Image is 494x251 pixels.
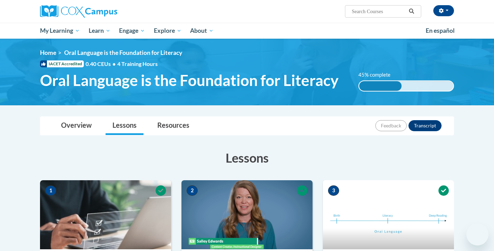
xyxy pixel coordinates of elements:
[45,185,56,196] span: 1
[375,120,407,131] button: Feedback
[406,7,417,16] button: Search
[117,60,158,67] span: 4 Training Hours
[36,23,84,39] a: My Learning
[421,23,459,38] a: En español
[154,27,181,35] span: Explore
[64,49,182,56] span: Oral Language is the Foundation for Literacy
[40,180,171,249] img: Course Image
[54,117,99,135] a: Overview
[186,23,218,39] a: About
[358,71,398,79] label: 45% complete
[190,27,214,35] span: About
[112,60,116,67] span: •
[40,71,338,89] span: Oral Language is the Foundation for Literacy
[359,81,402,91] div: 45% complete
[187,185,198,196] span: 2
[466,223,488,245] iframe: Button to launch messaging window
[181,180,313,249] img: Course Image
[40,60,84,67] span: IACET Accredited
[40,149,454,166] h3: Lessons
[328,185,339,196] span: 3
[149,23,186,39] a: Explore
[86,60,117,68] span: 0.40 CEUs
[40,5,171,18] a: Cox Campus
[426,27,455,34] span: En español
[119,27,145,35] span: Engage
[351,7,406,16] input: Search Courses
[89,27,110,35] span: Learn
[30,23,464,39] div: Main menu
[150,117,196,135] a: Resources
[40,27,80,35] span: My Learning
[323,180,454,249] img: Course Image
[40,5,117,18] img: Cox Campus
[115,23,149,39] a: Engage
[84,23,115,39] a: Learn
[433,5,454,16] button: Account Settings
[40,49,56,56] a: Home
[408,120,442,131] button: Transcript
[106,117,144,135] a: Lessons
